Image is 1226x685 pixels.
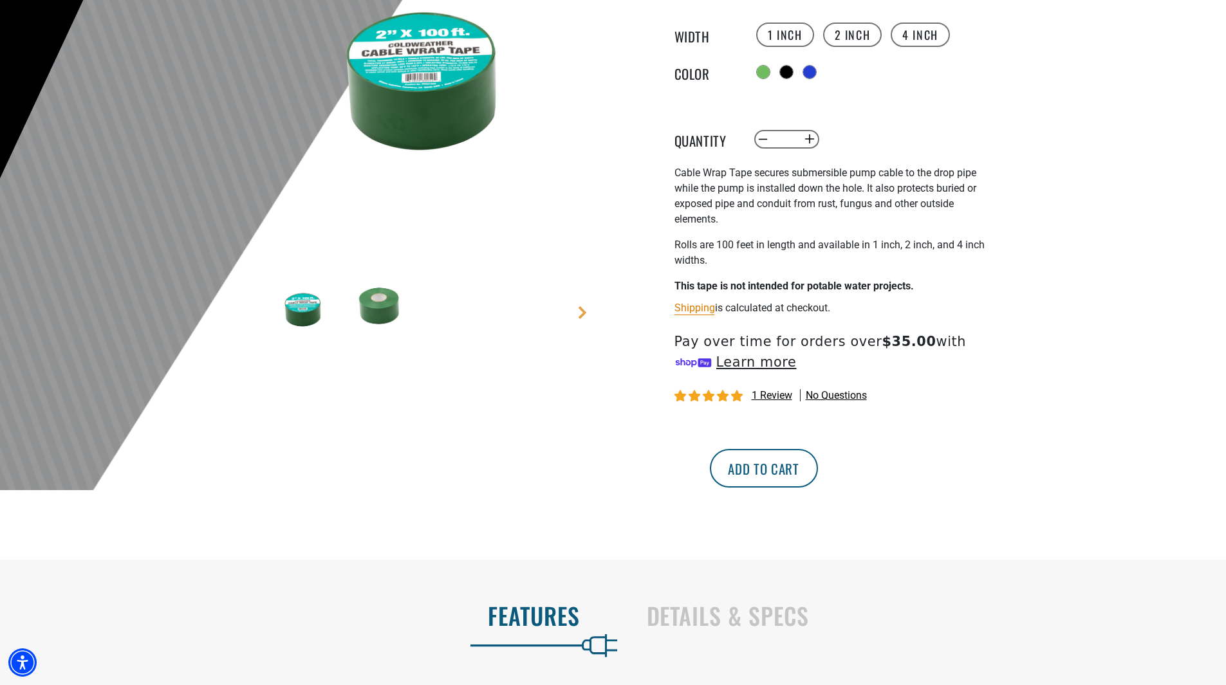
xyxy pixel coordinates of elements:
span: No questions [806,388,867,403]
button: Add to cart [710,449,818,488]
label: 1 inch [756,23,814,47]
img: Green [343,270,418,345]
a: Next [576,306,589,319]
p: Rolls are 100 feet in length and available in 1 inch, 2 inch, and 4 inch widths. [674,237,990,268]
a: Shipping [674,302,715,314]
p: Cable Wrap Tape secures submersible pump cable to the drop pipe while the pump is installed down ... [674,165,990,227]
h2: Features [27,602,580,629]
h2: Details & Specs [647,602,1200,629]
label: Quantity [674,131,739,147]
legend: Width [674,26,739,43]
legend: Color [674,64,739,80]
strong: This tape is not intended for potable water projects. [674,280,914,292]
span: 5.00 stars [674,390,745,403]
span: 1 review [752,389,792,401]
label: 4 inch [891,23,950,47]
div: is calculated at checkout. [674,299,990,316]
div: Accessibility Menu [8,648,37,677]
label: 2 inch [823,23,882,47]
img: Green [265,270,340,345]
